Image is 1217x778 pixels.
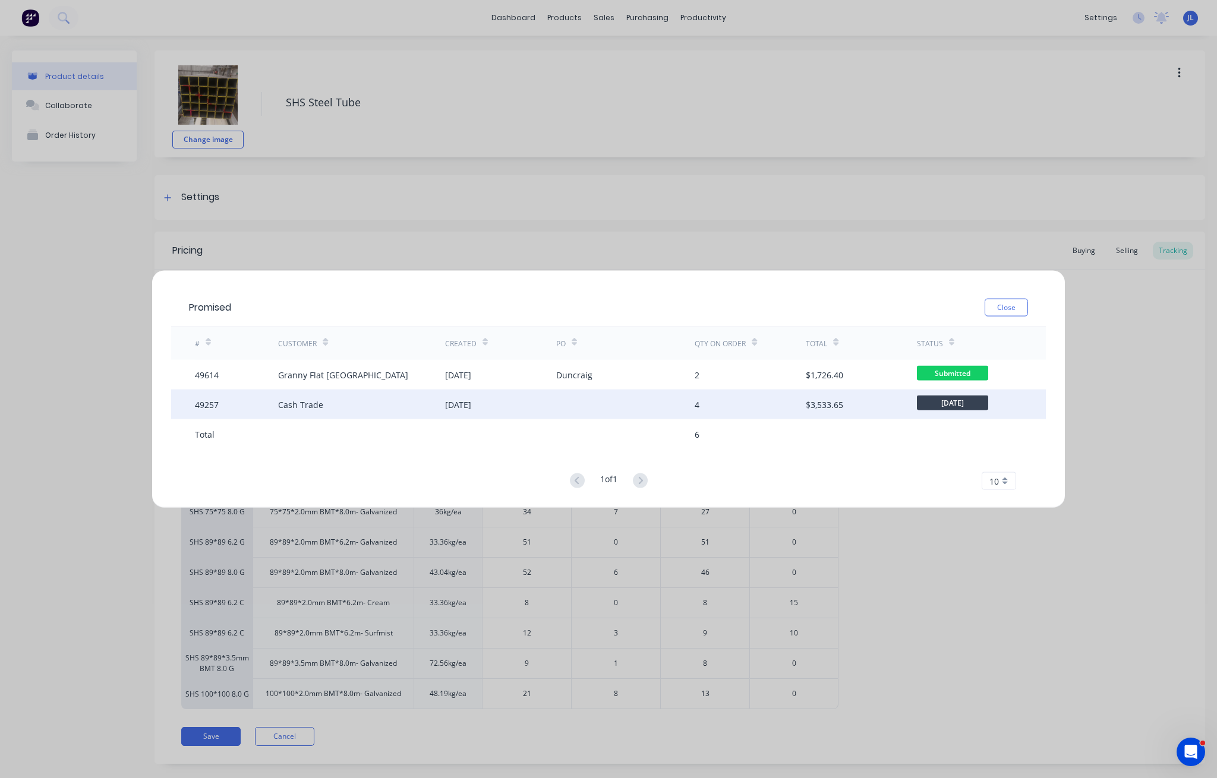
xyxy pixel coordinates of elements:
[600,473,617,490] div: 1 of 1
[556,338,566,349] div: PO
[695,428,699,440] div: 6
[278,368,408,381] div: Granny Flat [GEOGRAPHIC_DATA]
[195,428,215,440] div: Total
[278,398,323,410] div: Cash Trade
[445,368,471,381] div: [DATE]
[695,398,699,410] div: 4
[806,338,827,349] div: Total
[195,368,219,381] div: 49614
[189,301,231,315] div: Promised
[917,365,988,380] span: Submitted
[695,338,746,349] div: Qty on order
[445,338,477,349] div: Created
[989,475,999,488] span: 10
[806,368,843,381] div: $1,726.40
[556,368,592,381] div: Duncraig
[195,398,219,410] div: 49257
[985,299,1028,317] button: Close
[917,395,988,410] span: [DATE]
[278,338,317,349] div: Customer
[195,338,200,349] div: #
[445,398,471,410] div: [DATE]
[806,398,843,410] div: $3,533.65
[1177,738,1205,766] iframe: Intercom live chat
[917,338,943,349] div: Status
[695,368,699,381] div: 2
